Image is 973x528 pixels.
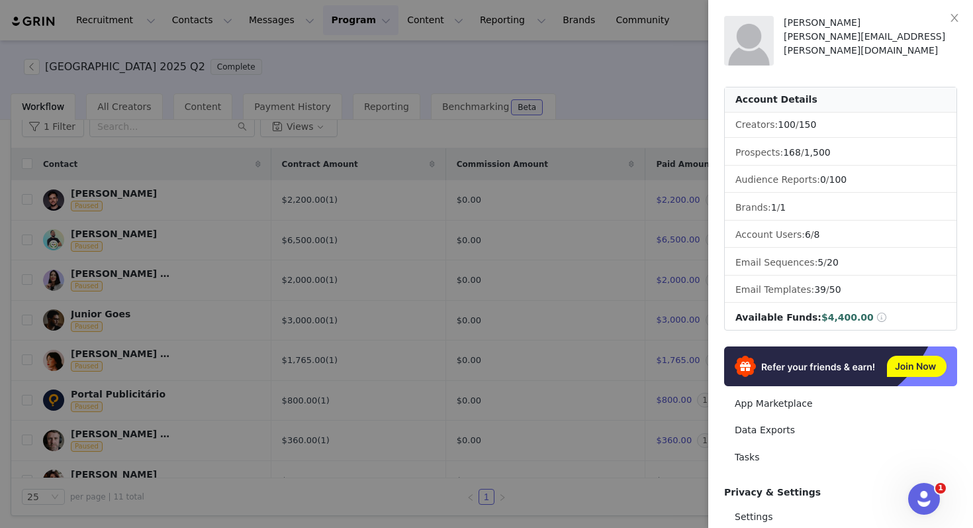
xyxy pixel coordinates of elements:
li: Email Templates: [725,278,956,303]
i: icon: close [949,13,960,23]
span: / [817,257,838,268]
li: Account Users: [725,223,956,248]
a: App Marketplace [724,392,957,416]
li: Audience Reports: / [725,168,956,193]
span: / [805,229,820,240]
span: 1 [780,202,786,213]
span: / [778,119,816,130]
li: Email Sequences: [725,250,956,276]
img: Refer & Earn [724,346,957,386]
a: Data Exports [724,418,957,443]
iframe: Intercom live chat [908,483,940,515]
span: / [771,202,786,213]
span: Available Funds: [735,312,821,323]
span: 1 [935,483,946,494]
span: 168 [783,147,801,158]
span: 39 [814,284,826,295]
div: [PERSON_NAME] [784,16,957,30]
span: 100 [829,174,847,185]
span: / [814,284,841,295]
span: 8 [814,229,820,240]
span: 1 [771,202,777,213]
li: Brands: [725,195,956,221]
img: placeholder-profile.jpg [724,16,774,66]
span: / [783,147,831,158]
span: 20 [827,257,839,268]
span: 1,500 [804,147,831,158]
li: Prospects: [725,140,956,166]
span: Privacy & Settings [724,487,821,498]
div: [PERSON_NAME][EMAIL_ADDRESS][PERSON_NAME][DOMAIN_NAME] [784,30,957,58]
a: Tasks [724,445,957,470]
span: 5 [817,257,823,268]
span: $4,400.00 [821,312,874,323]
li: Creators: [725,113,956,138]
span: 0 [820,174,826,185]
span: 6 [805,229,811,240]
span: 150 [799,119,817,130]
span: 50 [829,284,841,295]
span: 100 [778,119,796,130]
div: Account Details [725,87,956,113]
